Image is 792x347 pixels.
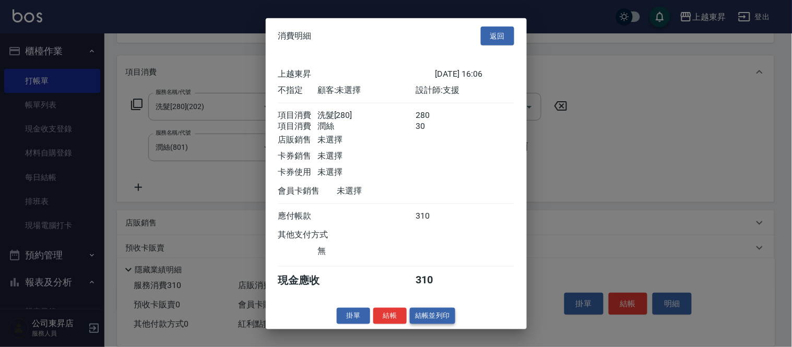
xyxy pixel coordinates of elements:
div: 顧客: 未選擇 [317,85,416,96]
div: 未選擇 [337,186,435,197]
div: 310 [416,211,455,222]
div: 洗髮[280] [317,110,416,121]
div: 其他支付方式 [278,230,357,241]
div: [DATE] 16:06 [435,69,514,80]
button: 掛單 [337,308,370,324]
div: 項目消費 [278,121,317,132]
div: 會員卡銷售 [278,186,337,197]
div: 30 [416,121,455,132]
div: 未選擇 [317,167,416,178]
div: 項目消費 [278,110,317,121]
div: 上越東昇 [278,69,435,80]
div: 未選擇 [317,151,416,162]
div: 設計師: 支援 [416,85,514,96]
button: 返回 [481,26,514,45]
div: 280 [416,110,455,121]
div: 潤絲 [317,121,416,132]
span: 消費明細 [278,31,312,41]
button: 結帳 [373,308,407,324]
div: 無 [317,246,416,257]
div: 不指定 [278,85,317,96]
div: 店販銷售 [278,135,317,146]
div: 現金應收 [278,273,337,288]
div: 310 [416,273,455,288]
button: 結帳並列印 [410,308,455,324]
div: 應付帳款 [278,211,317,222]
div: 卡券銷售 [278,151,317,162]
div: 卡券使用 [278,167,317,178]
div: 未選擇 [317,135,416,146]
